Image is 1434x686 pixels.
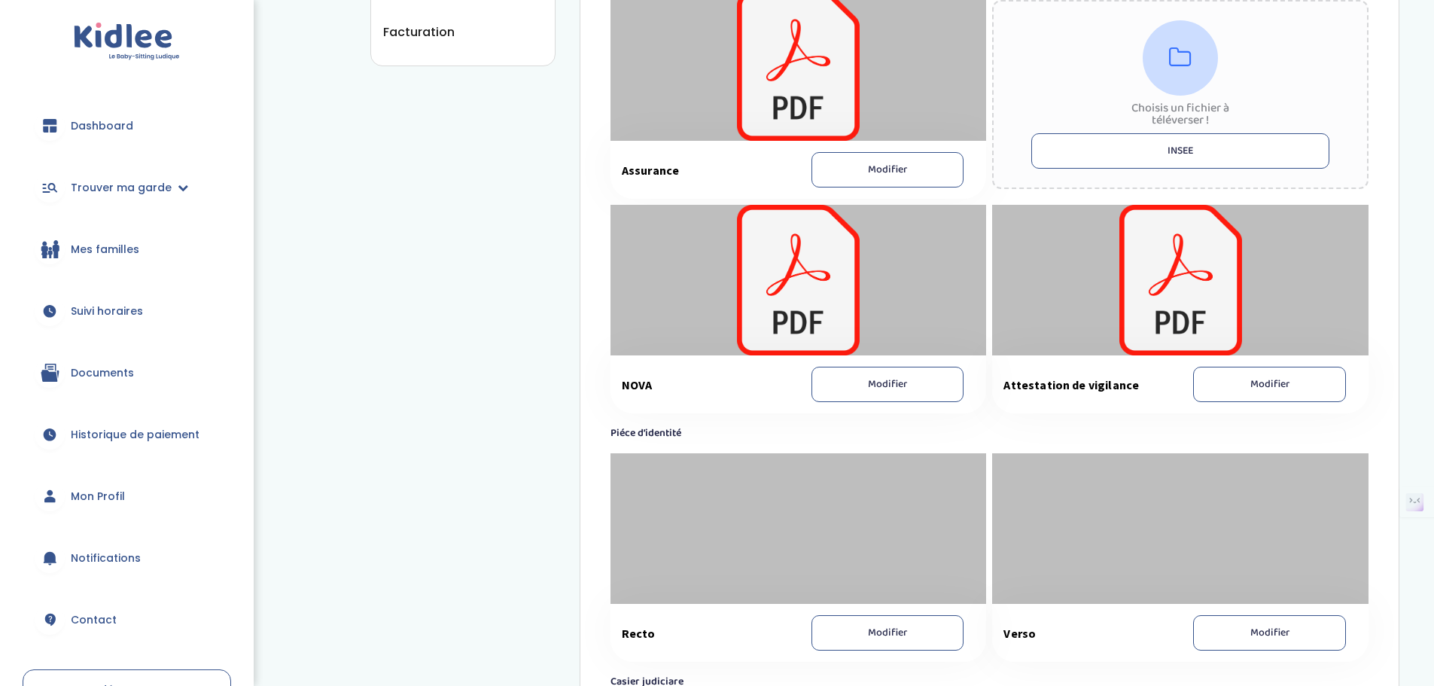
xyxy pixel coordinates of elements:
[622,626,785,641] span: Recto
[1031,133,1329,169] button: INSEE
[71,489,125,505] span: Mon Profil
[23,407,231,462] a: Historique de paiement
[71,612,117,628] span: Contact
[23,160,231,215] a: Trouver ma garde
[811,367,964,402] button: Modifier
[71,180,172,196] span: Trouver ma garde
[1003,626,1167,641] span: Verso
[23,284,231,338] a: Suivi horaires
[1193,367,1346,402] button: Modifier
[811,152,964,188] button: Modifier
[622,163,785,178] span: Assurance
[1119,102,1243,127] div: Choisis un fichier à téléverser !
[71,303,143,319] span: Suivi horaires
[1193,615,1346,651] button: Modifier
[23,222,231,276] a: Mes familles
[811,615,964,651] button: Modifier
[71,118,133,134] span: Dashboard
[71,550,141,566] span: Notifications
[622,377,785,392] span: NOVA
[23,469,231,523] a: Mon Profil
[74,23,180,61] img: logo.svg
[23,99,231,153] a: Dashboard
[610,425,1369,441] label: Piéce d’identité
[71,427,199,443] span: Historique de paiement
[23,593,231,647] a: Contact
[71,242,139,258] span: Mes familles
[71,365,134,381] span: Documents
[23,346,231,400] a: Documents
[23,531,231,585] a: Notifications
[1003,377,1167,392] span: Attestation de vigilance
[383,23,455,41] button: Facturation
